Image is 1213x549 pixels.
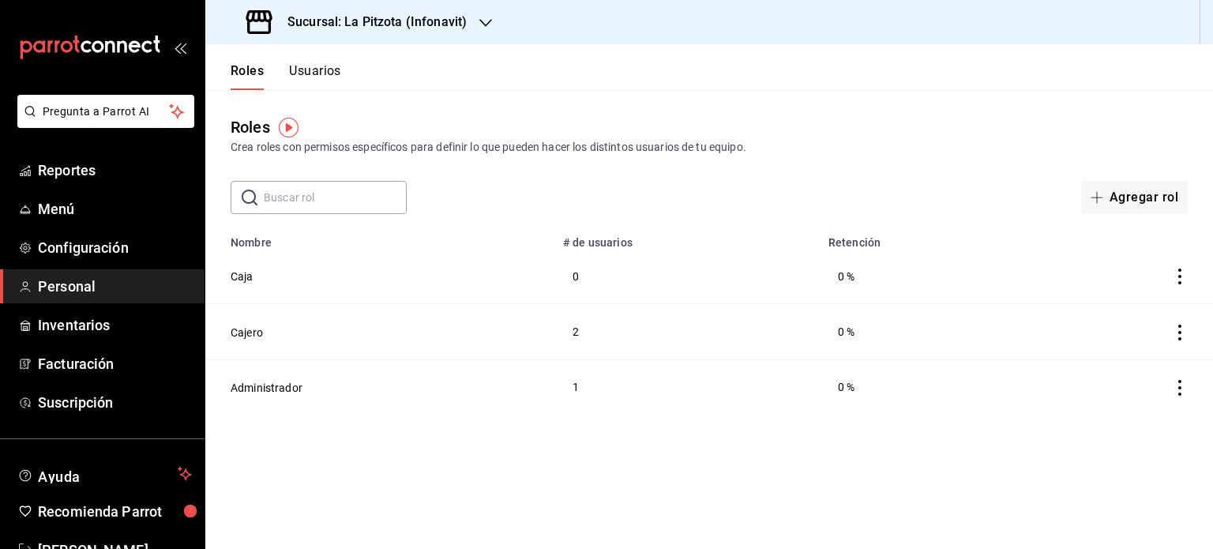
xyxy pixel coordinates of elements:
[17,95,194,128] button: Pregunta a Parrot AI
[819,304,1033,359] td: 0 %
[264,182,407,213] input: Buscar rol
[289,63,341,90] button: Usuarios
[1172,269,1188,284] button: actions
[38,237,192,258] span: Configuración
[1081,181,1188,214] button: Agregar rol
[38,314,192,336] span: Inventarios
[554,249,819,304] td: 0
[38,160,192,181] span: Reportes
[231,139,1188,156] div: Crea roles con permisos específicos para definir lo que pueden hacer los distintos usuarios de tu...
[1172,380,1188,396] button: actions
[38,464,171,483] span: Ayuda
[205,227,554,249] th: Nombre
[819,227,1033,249] th: Retención
[38,198,192,220] span: Menú
[554,359,819,415] td: 1
[38,501,192,522] span: Recomienda Parrot
[231,380,302,396] button: Administrador
[174,41,186,54] button: open_drawer_menu
[1172,325,1188,340] button: actions
[11,115,194,131] a: Pregunta a Parrot AI
[38,276,192,297] span: Personal
[819,359,1033,415] td: 0 %
[43,103,170,120] span: Pregunta a Parrot AI
[231,63,341,90] div: navigation tabs
[231,63,264,90] button: Roles
[38,392,192,413] span: Suscripción
[231,115,270,139] div: Roles
[554,227,819,249] th: # de usuarios
[554,304,819,359] td: 2
[275,13,467,32] h3: Sucursal: La Pitzota (Infonavit)
[231,269,253,284] button: Caja
[819,249,1033,304] td: 0 %
[231,325,263,340] button: Cajero
[279,118,299,137] img: Tooltip marker
[38,353,192,374] span: Facturación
